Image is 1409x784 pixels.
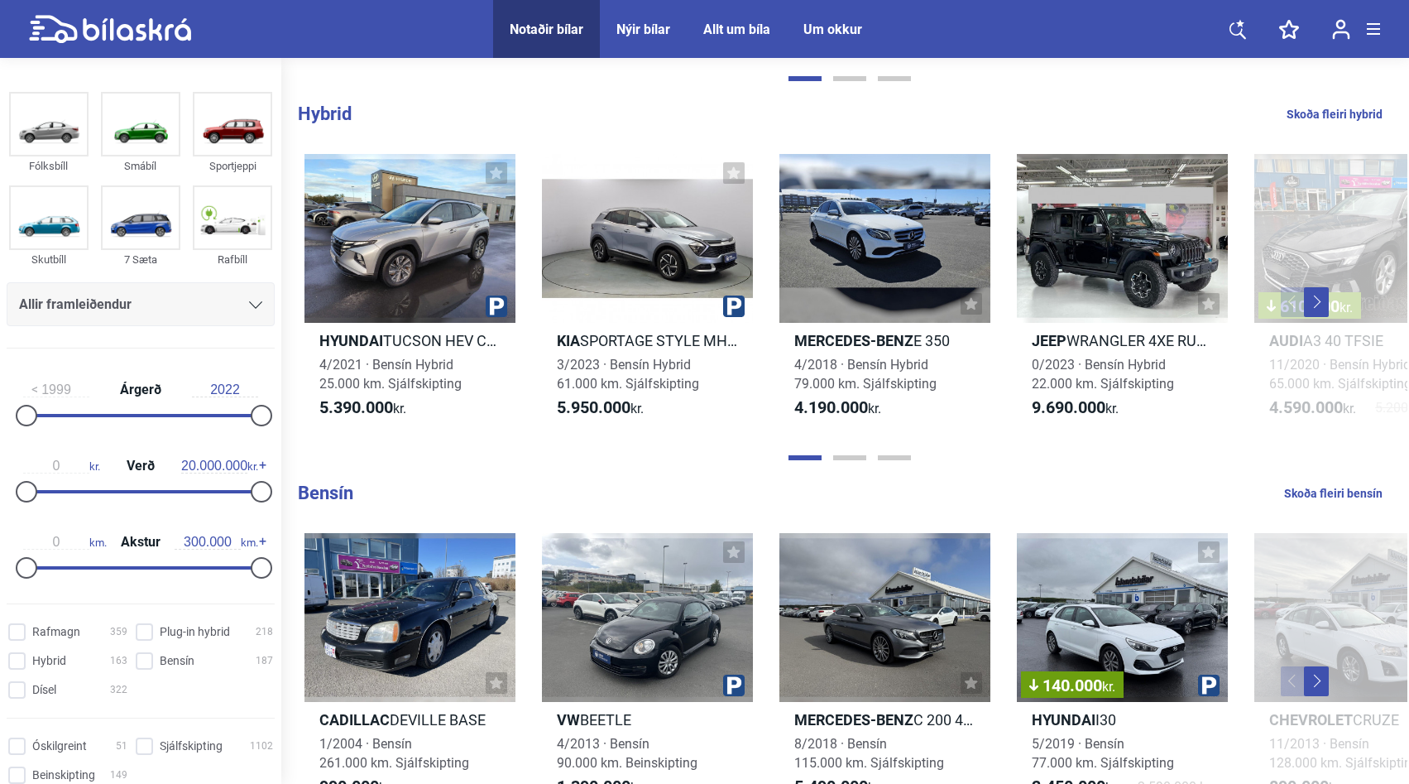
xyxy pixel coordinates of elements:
b: 5.390.000 [319,397,393,417]
span: kr. [1269,398,1356,418]
span: Plug-in hybrid [160,623,230,641]
span: 4/2018 · Bensín Hybrid 79.000 km. Sjálfskipting [794,357,937,392]
button: Previous [1281,287,1306,317]
div: Skutbíll [9,250,89,269]
span: 187 [256,652,273,670]
span: km. [23,535,107,550]
b: Mercedes-Benz [794,332,913,349]
span: kr. [1032,398,1119,418]
img: user-login.svg [1332,19,1350,40]
b: Chevrolet [1269,711,1353,729]
a: KiaSPORTAGE STYLE MHEV3/2023 · Bensín Hybrid61.000 km. Sjálfskipting5.950.000kr. [542,154,753,433]
a: Allt um bíla [703,22,770,37]
b: 5.950.000 [557,397,630,417]
span: 5/2019 · Bensín 77.000 km. Sjálfskipting [1032,736,1174,771]
span: 4/2021 · Bensín Hybrid 25.000 km. Sjálfskipting [319,357,462,392]
div: Smábíl [101,156,180,176]
a: Nýir bílar [616,22,670,37]
b: Kia [557,332,580,349]
a: Skoða fleiri bensín [1284,483,1383,504]
b: Mercedes-Benz [794,711,913,729]
h2: DEVILLE BASE [304,710,515,729]
b: Jeep [1032,332,1066,349]
span: kr. [319,398,406,418]
b: Cadillac [319,711,390,729]
a: Um okkur [803,22,862,37]
span: 610.000 [1267,298,1353,315]
div: Fólksbíll [9,156,89,176]
span: Beinskipting [32,767,95,784]
button: Previous [1281,666,1306,696]
div: Rafbíll [193,250,272,269]
span: kr. [557,398,644,418]
b: Audi [1269,332,1303,349]
span: 1102 [250,738,273,755]
div: Sportjeppi [193,156,272,176]
b: 4.190.000 [794,397,868,417]
b: Hyundai [319,332,383,349]
span: kr. [1340,300,1353,315]
b: VW [557,711,580,729]
h2: E 350 [779,331,990,350]
button: Page 3 [878,455,911,460]
span: 3/2023 · Bensín Hybrid 61.000 km. Sjálfskipting [557,357,699,392]
span: kr. [181,459,258,474]
span: 218 [256,623,273,641]
span: 51 [116,738,127,755]
span: Verð [122,459,159,473]
h2: BEETLE [542,710,753,729]
span: Dísel [32,681,56,699]
button: Page 1 [788,455,822,460]
span: Bensín [160,652,194,670]
span: 4/2013 · Bensín 90.000 km. Beinskipting [557,736,697,771]
div: 7 Sæta [101,250,180,269]
a: HyundaiTUCSON HEV COMFORT4/2021 · Bensín Hybrid25.000 km. Sjálfskipting5.390.000kr. [304,154,515,433]
span: Akstur [117,536,165,549]
span: Óskilgreint [32,738,87,755]
span: 149 [110,767,127,784]
b: Hybrid [298,103,352,124]
span: Sjálfskipting [160,738,223,755]
button: Next [1304,287,1329,317]
button: Page 1 [788,76,822,81]
span: 8/2018 · Bensín 115.000 km. Sjálfskipting [794,736,944,771]
h2: SPORTAGE STYLE MHEV [542,331,753,350]
h2: TUCSON HEV COMFORT [304,331,515,350]
h2: C 200 4MATIC [779,710,990,729]
span: 140.000 [1029,677,1115,694]
a: Mercedes-BenzE 3504/2018 · Bensín Hybrid79.000 km. Sjálfskipting4.190.000kr. [779,154,990,433]
b: Hyundai [1032,711,1095,729]
span: km. [175,535,258,550]
span: 322 [110,681,127,699]
span: 0/2023 · Bensín Hybrid 22.000 km. Sjálfskipting [1032,357,1174,392]
span: kr. [1102,679,1115,695]
span: kr. [794,398,881,418]
h2: WRANGLER 4XE RUBICON [1017,331,1228,350]
button: Page 3 [878,76,911,81]
a: Notaðir bílar [510,22,583,37]
span: 359 [110,623,127,641]
span: Allir framleiðendur [19,293,132,316]
span: kr. [23,459,100,474]
span: Rafmagn [32,623,80,641]
b: Bensín [298,483,353,503]
button: Page 2 [833,455,866,460]
button: Page 2 [833,76,866,81]
b: 4.590.000 [1269,397,1343,417]
h2: I30 [1017,710,1228,729]
span: Hybrid [32,652,66,670]
a: JeepWRANGLER 4XE RUBICON0/2023 · Bensín Hybrid22.000 km. Sjálfskipting9.690.000kr. [1017,154,1228,433]
span: Árgerð [116,383,165,397]
span: 1/2004 · Bensín 261.000 km. Sjálfskipting [319,736,469,771]
button: Next [1304,666,1329,696]
a: Skoða fleiri hybrid [1287,103,1383,125]
span: 163 [110,652,127,670]
b: 9.690.000 [1032,397,1105,417]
